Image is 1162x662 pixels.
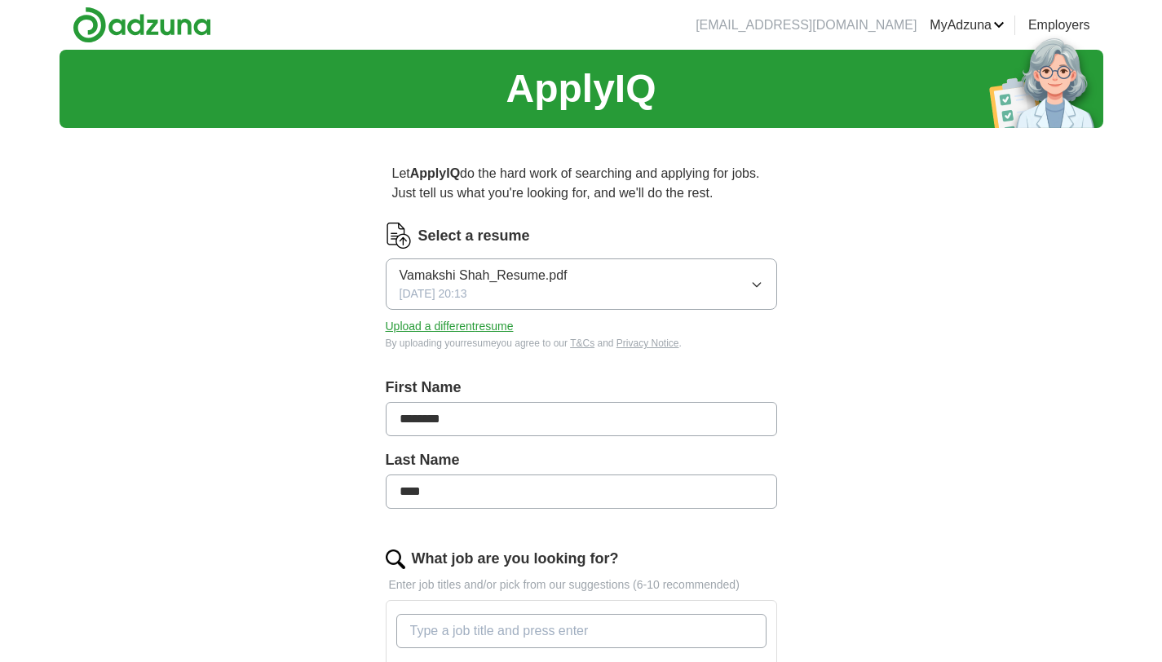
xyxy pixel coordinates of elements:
[396,614,767,648] input: Type a job title and press enter
[386,258,777,310] button: Vamakshi Shah_Resume.pdf[DATE] 20:13
[73,7,211,43] img: Adzuna logo
[616,338,679,349] a: Privacy Notice
[400,285,467,302] span: [DATE] 20:13
[506,60,656,118] h1: ApplyIQ
[1028,15,1090,35] a: Employers
[386,318,514,335] button: Upload a differentresume
[386,377,777,399] label: First Name
[386,223,412,249] img: CV Icon
[570,338,594,349] a: T&Cs
[930,15,1005,35] a: MyAdzuna
[418,225,530,247] label: Select a resume
[386,157,777,210] p: Let do the hard work of searching and applying for jobs. Just tell us what you're looking for, an...
[400,266,568,285] span: Vamakshi Shah_Resume.pdf
[696,15,917,35] li: [EMAIL_ADDRESS][DOMAIN_NAME]
[386,449,777,471] label: Last Name
[410,166,460,180] strong: ApplyIQ
[412,548,619,570] label: What job are you looking for?
[386,576,777,594] p: Enter job titles and/or pick from our suggestions (6-10 recommended)
[386,336,777,351] div: By uploading your resume you agree to our and .
[386,549,405,569] img: search.png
